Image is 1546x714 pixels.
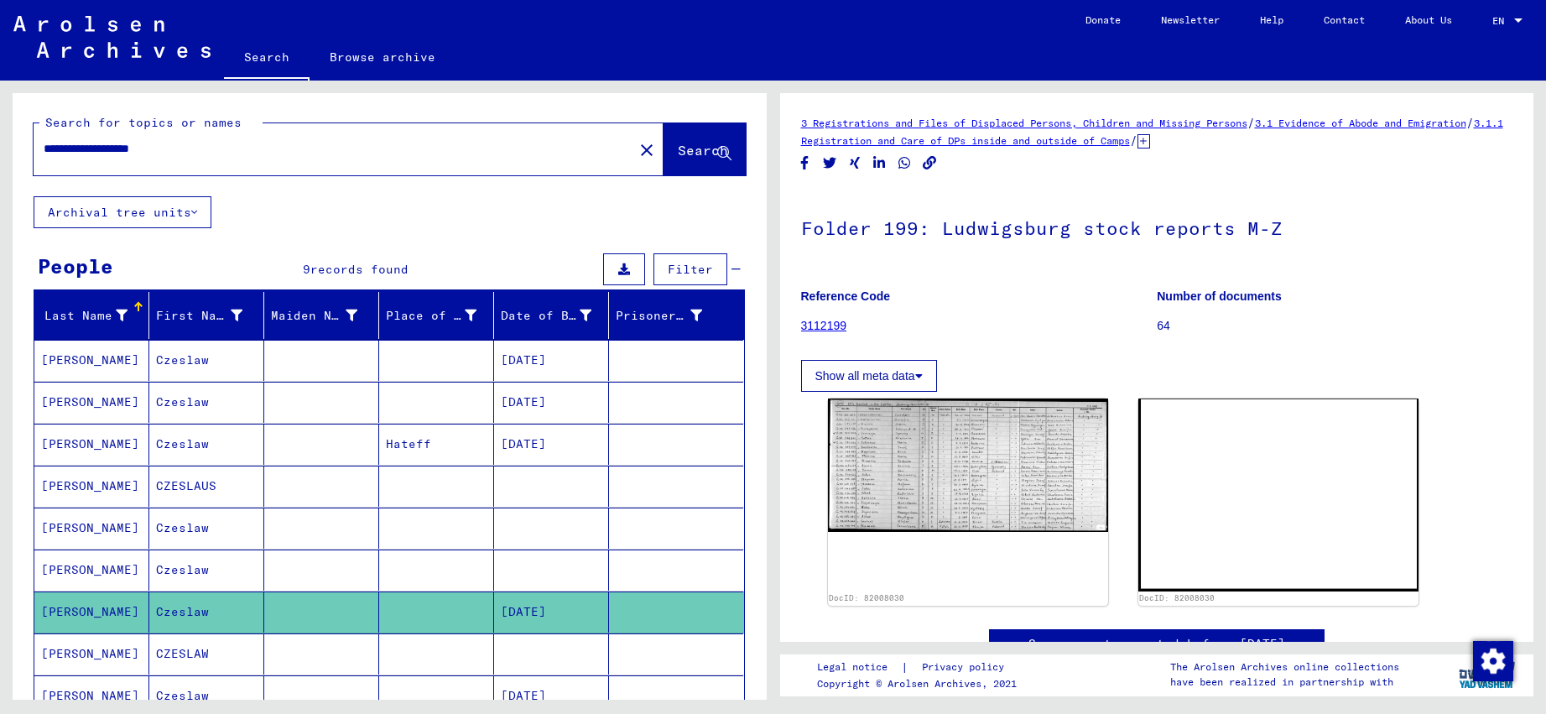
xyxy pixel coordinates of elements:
button: Share on WhatsApp [896,153,914,174]
mat-cell: [PERSON_NAME] [34,424,149,465]
mat-cell: [PERSON_NAME] [34,508,149,549]
div: Prisoner # [616,302,723,329]
span: / [1130,133,1137,148]
mat-cell: [DATE] [494,382,609,423]
mat-cell: [DATE] [494,592,609,633]
mat-cell: [PERSON_NAME] [34,340,149,381]
button: Search [664,123,746,175]
button: Share on Twitter [821,153,839,174]
p: 64 [1157,317,1512,335]
mat-cell: Hateff [379,424,494,465]
span: Search [678,142,728,159]
a: Browse archive [310,37,455,77]
button: Copy link [921,153,939,174]
span: / [1466,115,1474,130]
mat-cell: [DATE] [494,424,609,465]
button: Share on Xing [846,153,864,174]
div: First Name [156,302,263,329]
mat-header-cell: Date of Birth [494,292,609,339]
mat-header-cell: First Name [149,292,264,339]
mat-cell: Czeslaw [149,340,264,381]
div: Place of Birth [386,307,476,325]
div: Place of Birth [386,302,497,329]
div: People [38,251,113,281]
a: Privacy policy [908,659,1024,676]
button: Share on Facebook [796,153,814,174]
button: Filter [653,253,727,285]
mat-cell: Czeslaw [149,424,264,465]
div: Date of Birth [501,307,591,325]
a: 3 Registrations and Files of Displaced Persons, Children and Missing Persons [801,117,1247,129]
div: Last Name [41,302,148,329]
h1: Folder 199: Ludwigsburg stock reports M-Z [801,190,1513,263]
p: The Arolsen Archives online collections [1170,659,1399,675]
div: Date of Birth [501,302,612,329]
mat-cell: CZESLAUS [149,466,264,507]
mat-cell: [PERSON_NAME] [34,550,149,591]
b: Reference Code [801,289,891,303]
span: / [1247,115,1255,130]
mat-header-cell: Place of Birth [379,292,494,339]
img: Change consent [1473,641,1513,681]
span: records found [310,262,409,277]
a: Legal notice [817,659,901,676]
div: Last Name [41,307,128,325]
a: DocID: 82008030 [1139,593,1215,602]
span: Filter [668,262,713,277]
mat-cell: Czeslaw [149,592,264,633]
p: have been realized in partnership with [1170,675,1399,690]
div: Maiden Name [271,302,378,329]
img: yv_logo.png [1455,654,1518,696]
mat-cell: [PERSON_NAME] [34,466,149,507]
span: 9 [303,262,310,277]
mat-cell: [PERSON_NAME] [34,592,149,633]
div: Maiden Name [271,307,357,325]
mat-cell: Czeslaw [149,508,264,549]
a: Search [224,37,310,81]
img: 001.jpg [828,399,1108,532]
mat-cell: Czeslaw [149,550,264,591]
mat-header-cell: Maiden Name [264,292,379,339]
mat-cell: Czeslaw [149,382,264,423]
img: Arolsen_neg.svg [13,16,211,58]
a: DocID: 82008030 [829,593,904,602]
mat-header-cell: Last Name [34,292,149,339]
span: EN [1492,15,1511,27]
mat-cell: [DATE] [494,340,609,381]
button: Archival tree units [34,196,211,228]
div: First Name [156,307,242,325]
mat-cell: [PERSON_NAME] [34,633,149,675]
mat-label: Search for topics or names [45,115,242,130]
mat-header-cell: Prisoner # [609,292,743,339]
mat-cell: CZESLAW [149,633,264,675]
a: 3.1 Evidence of Abode and Emigration [1255,117,1466,129]
mat-cell: [PERSON_NAME] [34,382,149,423]
div: Prisoner # [616,307,702,325]
div: | [817,659,1024,676]
button: Share on LinkedIn [871,153,888,174]
button: Clear [630,133,664,166]
a: See comments created before [DATE] [1028,635,1285,653]
p: Copyright © Arolsen Archives, 2021 [817,676,1024,691]
b: Number of documents [1157,289,1282,303]
mat-icon: close [637,140,657,160]
button: Show all meta data [801,360,937,392]
a: 3112199 [801,319,847,332]
img: 002.jpg [1138,399,1418,592]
